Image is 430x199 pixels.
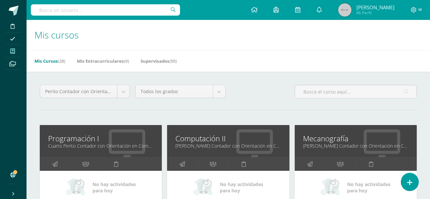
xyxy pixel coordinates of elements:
a: Mecanografía [303,133,408,144]
span: No hay actividades para hoy [92,181,136,194]
span: No hay actividades para hoy [220,181,263,194]
a: Programación I [48,133,154,144]
img: no_activities_small.png [321,177,342,197]
img: 45x45 [338,3,351,17]
a: Mis Cursos(28) [34,56,65,66]
span: (0) [124,58,129,64]
span: Mi Perfil [356,10,395,16]
span: Perito Contador con Orientación en Computación [45,85,112,98]
a: Todos los grados [136,85,225,98]
img: no_activities_small.png [193,177,215,197]
span: Todos los grados [141,85,208,98]
span: (55) [169,58,177,64]
img: no_activities_small.png [66,177,88,197]
a: Perito Contador con Orientación en Computación [40,85,130,98]
a: Cuarto Perito Contador con Orientación en Computación "A" [48,143,154,149]
span: Mis cursos [34,29,79,41]
a: Computación II [175,133,281,144]
span: [PERSON_NAME] [356,4,395,11]
a: Mis Extracurriculares(0) [77,56,129,66]
input: Busca el curso aquí... [295,85,416,98]
a: [PERSON_NAME] Contador con Orientación en Computación "A" [303,143,408,149]
span: No hay actividades para hoy [347,181,391,194]
span: (28) [58,58,65,64]
input: Busca un usuario... [31,4,180,16]
a: Supervisados(55) [141,56,177,66]
a: [PERSON_NAME] Contador con Orientación en Computación "A" [175,143,281,149]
